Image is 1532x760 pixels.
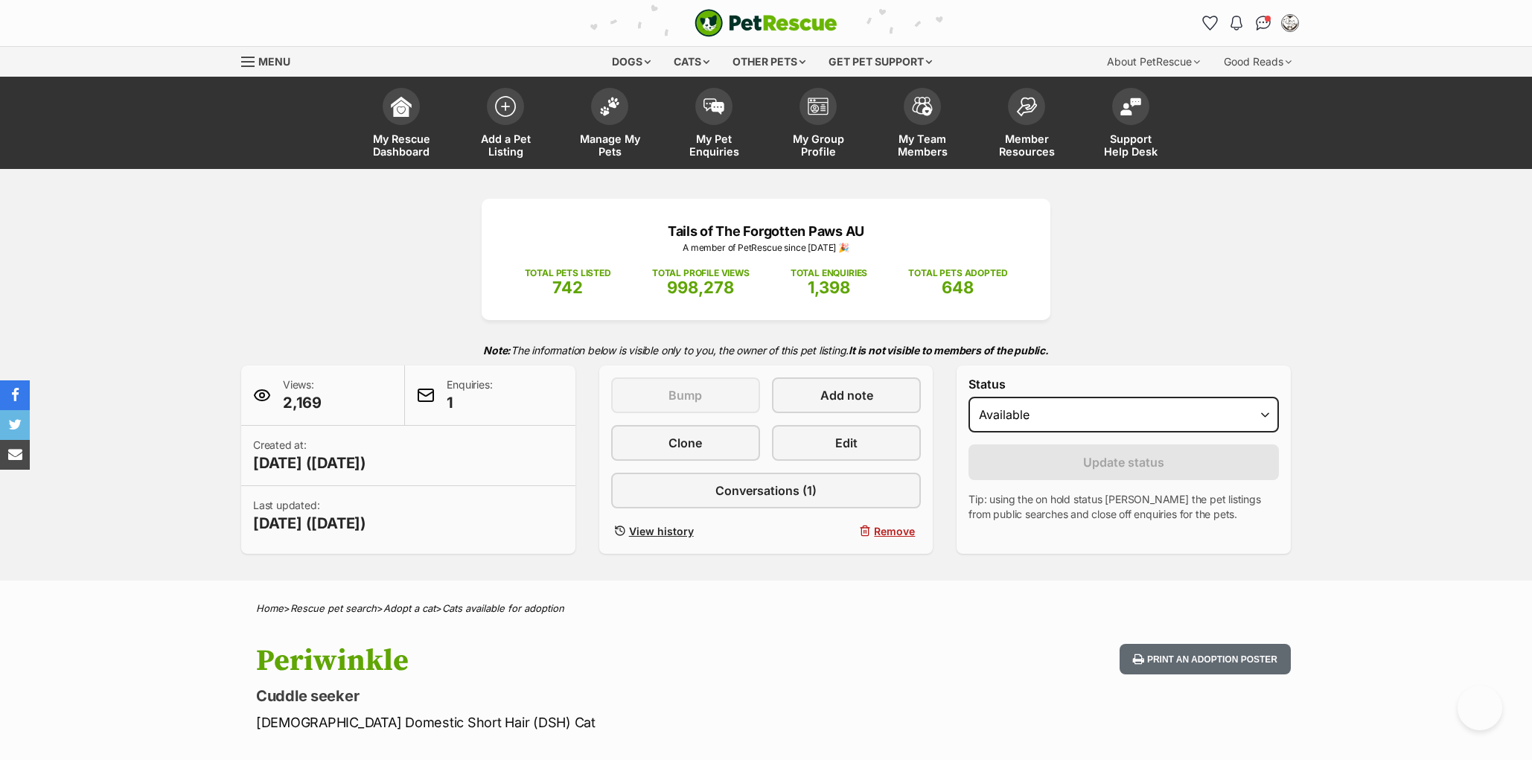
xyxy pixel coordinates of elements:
span: [DATE] ([DATE]) [253,513,366,534]
span: Edit [835,434,858,452]
span: Bump [668,386,702,404]
span: My Pet Enquiries [680,132,747,158]
span: 742 [552,278,583,297]
div: Get pet support [818,47,942,77]
span: 1,398 [808,278,850,297]
iframe: Help Scout Beacon - Open [1458,686,1502,730]
img: member-resources-icon-8e73f808a243e03378d46382f2149f9095a855e16c252ad45f914b54edf8863c.svg [1016,97,1037,117]
span: My Group Profile [785,132,852,158]
h1: Periwinkle [256,644,886,678]
button: My account [1278,11,1302,35]
span: View history [629,523,694,539]
p: TOTAL ENQUIRIES [791,266,867,280]
span: Member Resources [993,132,1060,158]
button: Update status [968,444,1279,480]
span: 2,169 [283,392,322,413]
span: Clone [668,434,702,452]
p: Views: [283,377,322,413]
label: Status [968,377,1279,391]
img: group-profile-icon-3fa3cf56718a62981997c0bc7e787c4b2cf8bcc04b72c1350f741eb67cf2f40e.svg [808,98,829,115]
img: pet-enquiries-icon-7e3ad2cf08bfb03b45e93fb7055b45f3efa6380592205ae92323e6603595dc1f.svg [703,98,724,115]
span: 1 [447,392,492,413]
div: Dogs [601,47,661,77]
strong: Note: [483,344,511,357]
span: 648 [942,278,974,297]
img: Tails of The Forgotten Paws AU profile pic [1283,16,1298,31]
a: Home [256,602,284,614]
a: Member Resources [974,80,1079,169]
span: Conversations (1) [715,482,817,499]
span: Support Help Desk [1097,132,1164,158]
span: Remove [874,523,915,539]
p: The information below is visible only to you, the owner of this pet listing. [241,335,1291,365]
a: My Pet Enquiries [662,80,766,169]
span: My Rescue Dashboard [368,132,435,158]
button: Print an adoption poster [1120,644,1291,674]
button: Notifications [1225,11,1248,35]
a: My Group Profile [766,80,870,169]
span: Add a Pet Listing [472,132,539,158]
p: [DEMOGRAPHIC_DATA] Domestic Short Hair (DSH) Cat [256,712,886,732]
span: Add note [820,386,873,404]
a: Rescue pet search [290,602,377,614]
a: Conversations (1) [611,473,922,508]
img: logo-cat-932fe2b9b8326f06289b0f2fb663e598f794de774fb13d1741a6617ecf9a85b4.svg [695,9,837,37]
div: Good Reads [1213,47,1302,77]
span: [DATE] ([DATE]) [253,453,366,473]
a: Favourites [1198,11,1222,35]
img: help-desk-icon-fdf02630f3aa405de69fd3d07c3f3aa587a6932b1a1747fa1d2bba05be0121f9.svg [1120,98,1141,115]
p: Last updated: [253,498,366,534]
p: Enquiries: [447,377,492,413]
div: > > > [219,603,1313,614]
a: My Team Members [870,80,974,169]
p: Created at: [253,438,366,473]
button: Remove [772,520,921,542]
img: dashboard-icon-eb2f2d2d3e046f16d808141f083e7271f6b2e854fb5c12c21221c1fb7104beca.svg [391,96,412,117]
a: Menu [241,47,301,74]
img: manage-my-pets-icon-02211641906a0b7f246fdf0571729dbe1e7629f14944591b6c1af311fb30b64b.svg [599,97,620,116]
div: About PetRescue [1097,47,1210,77]
p: TOTAL PETS LISTED [525,266,611,280]
a: Add a Pet Listing [453,80,558,169]
a: PetRescue [695,9,837,37]
a: Add note [772,377,921,413]
a: Edit [772,425,921,461]
p: Tails of The Forgotten Paws AU [504,221,1028,241]
p: Tip: using the on hold status [PERSON_NAME] the pet listings from public searches and close off e... [968,492,1279,522]
a: My Rescue Dashboard [349,80,453,169]
a: Manage My Pets [558,80,662,169]
a: Cats available for adoption [442,602,564,614]
p: A member of PetRescue since [DATE] 🎉 [504,241,1028,255]
a: Support Help Desk [1079,80,1183,169]
button: Bump [611,377,760,413]
a: Conversations [1251,11,1275,35]
span: 998,278 [667,278,734,297]
img: notifications-46538b983faf8c2785f20acdc204bb7945ddae34d4c08c2a6579f10ce5e182be.svg [1231,16,1242,31]
img: team-members-icon-5396bd8760b3fe7c0b43da4ab00e1e3bb1a5d9ba89233759b79545d2d3fc5d0d.svg [912,97,933,116]
p: TOTAL PETS ADOPTED [908,266,1007,280]
span: Manage My Pets [576,132,643,158]
div: Other pets [722,47,816,77]
p: Cuddle seeker [256,686,886,706]
strong: It is not visible to members of the public. [849,344,1049,357]
ul: Account quick links [1198,11,1302,35]
a: Adopt a cat [383,602,435,614]
div: Cats [663,47,720,77]
a: View history [611,520,760,542]
span: Menu [258,55,290,68]
a: Clone [611,425,760,461]
span: Update status [1083,453,1164,471]
p: TOTAL PROFILE VIEWS [652,266,750,280]
img: chat-41dd97257d64d25036548639549fe6c8038ab92f7586957e7f3b1b290dea8141.svg [1256,16,1271,31]
span: My Team Members [889,132,956,158]
img: add-pet-listing-icon-0afa8454b4691262ce3f59096e99ab1cd57d4a30225e0717b998d2c9b9846f56.svg [495,96,516,117]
